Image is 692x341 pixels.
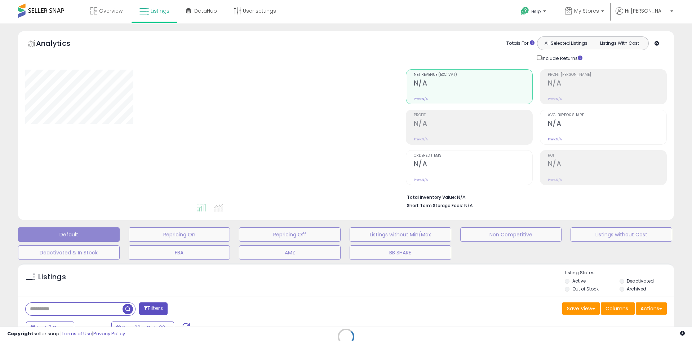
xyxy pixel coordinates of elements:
button: Listings without Min/Max [350,227,451,242]
span: N/A [464,202,473,209]
button: Repricing Off [239,227,341,242]
small: Prev: N/A [414,178,428,182]
h2: N/A [414,160,532,170]
button: BB SHARE [350,245,451,260]
div: Totals For [506,40,534,47]
small: Prev: N/A [548,137,562,141]
button: Listings With Cost [593,39,646,48]
div: seller snap | | [7,331,125,337]
span: Help [531,8,541,14]
strong: Copyright [7,330,34,337]
button: All Selected Listings [539,39,593,48]
b: Short Term Storage Fees: [407,202,463,209]
li: N/A [407,192,661,201]
a: Help [515,1,553,23]
h2: N/A [548,79,666,89]
small: Prev: N/A [548,178,562,182]
button: Non Competitive [460,227,562,242]
span: Ordered Items [414,154,532,158]
h2: N/A [548,119,666,129]
h2: N/A [548,160,666,170]
button: Deactivated & In Stock [18,245,120,260]
span: Profit [PERSON_NAME] [548,73,666,77]
span: Profit [414,113,532,117]
h2: N/A [414,79,532,89]
button: Default [18,227,120,242]
span: Listings [151,7,169,14]
span: Overview [99,7,123,14]
small: Prev: N/A [414,137,428,141]
a: Hi [PERSON_NAME] [616,7,673,23]
h2: N/A [414,119,532,129]
button: AMZ [239,245,341,260]
button: Listings without Cost [571,227,672,242]
span: Net Revenue (Exc. VAT) [414,73,532,77]
div: Include Returns [532,54,591,62]
small: Prev: N/A [548,97,562,101]
span: Avg. Buybox Share [548,113,666,117]
span: My Stores [574,7,599,14]
small: Prev: N/A [414,97,428,101]
i: Get Help [520,6,529,16]
button: Repricing On [129,227,230,242]
h5: Analytics [36,38,84,50]
span: DataHub [194,7,217,14]
b: Total Inventory Value: [407,194,456,200]
button: FBA [129,245,230,260]
span: Hi [PERSON_NAME] [625,7,668,14]
span: ROI [548,154,666,158]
